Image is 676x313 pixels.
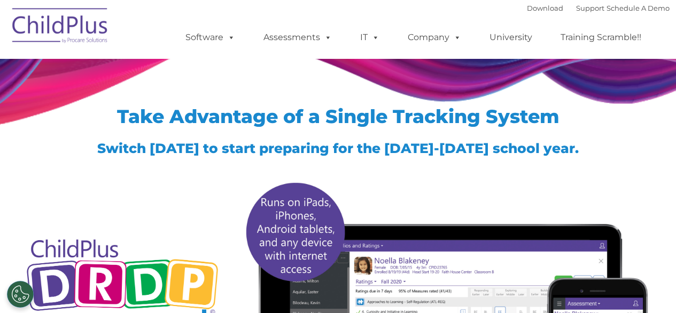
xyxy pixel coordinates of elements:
[175,27,246,48] a: Software
[349,27,390,48] a: IT
[117,105,560,128] span: Take Advantage of a Single Tracking System
[7,281,34,308] button: Cookies Settings
[527,4,670,12] font: |
[607,4,670,12] a: Schedule A Demo
[7,1,114,54] img: ChildPlus by Procare Solutions
[550,27,652,48] a: Training Scramble!!
[397,27,472,48] a: Company
[479,27,543,48] a: University
[97,140,579,156] span: Switch [DATE] to start preparing for the [DATE]-[DATE] school year.
[527,4,563,12] a: Download
[253,27,343,48] a: Assessments
[576,4,604,12] a: Support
